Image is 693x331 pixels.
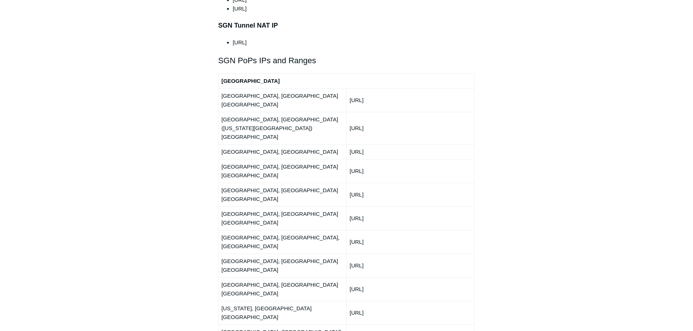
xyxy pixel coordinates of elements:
[218,230,346,254] td: [GEOGRAPHIC_DATA], [GEOGRAPHIC_DATA], [GEOGRAPHIC_DATA]
[218,88,346,112] td: [GEOGRAPHIC_DATA], [GEOGRAPHIC_DATA] [GEOGRAPHIC_DATA]
[218,20,475,31] h3: SGN Tunnel NAT IP
[346,206,474,230] td: [URL]
[218,54,475,67] h2: SGN PoPs IPs and Ranges
[346,183,474,206] td: [URL]
[346,230,474,254] td: [URL]
[346,301,474,324] td: [URL]
[218,112,346,144] td: [GEOGRAPHIC_DATA], [GEOGRAPHIC_DATA] ([US_STATE][GEOGRAPHIC_DATA]) [GEOGRAPHIC_DATA]
[233,38,475,47] li: [URL]
[218,144,346,159] td: [GEOGRAPHIC_DATA], [GEOGRAPHIC_DATA]
[346,112,474,144] td: [URL]
[346,254,474,277] td: [URL]
[233,4,475,13] li: [URL]
[218,254,346,277] td: [GEOGRAPHIC_DATA], [GEOGRAPHIC_DATA] [GEOGRAPHIC_DATA]
[218,206,346,230] td: [GEOGRAPHIC_DATA], [GEOGRAPHIC_DATA] [GEOGRAPHIC_DATA]
[346,277,474,301] td: [URL]
[346,144,474,159] td: [URL]
[218,277,346,301] td: [GEOGRAPHIC_DATA], [GEOGRAPHIC_DATA] [GEOGRAPHIC_DATA]
[218,183,346,206] td: [GEOGRAPHIC_DATA], [GEOGRAPHIC_DATA] [GEOGRAPHIC_DATA]
[218,301,346,324] td: [US_STATE], [GEOGRAPHIC_DATA] [GEOGRAPHIC_DATA]
[222,78,280,84] strong: [GEOGRAPHIC_DATA]
[346,159,474,183] td: [URL]
[218,159,346,183] td: [GEOGRAPHIC_DATA], [GEOGRAPHIC_DATA] [GEOGRAPHIC_DATA]
[346,88,474,112] td: [URL]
